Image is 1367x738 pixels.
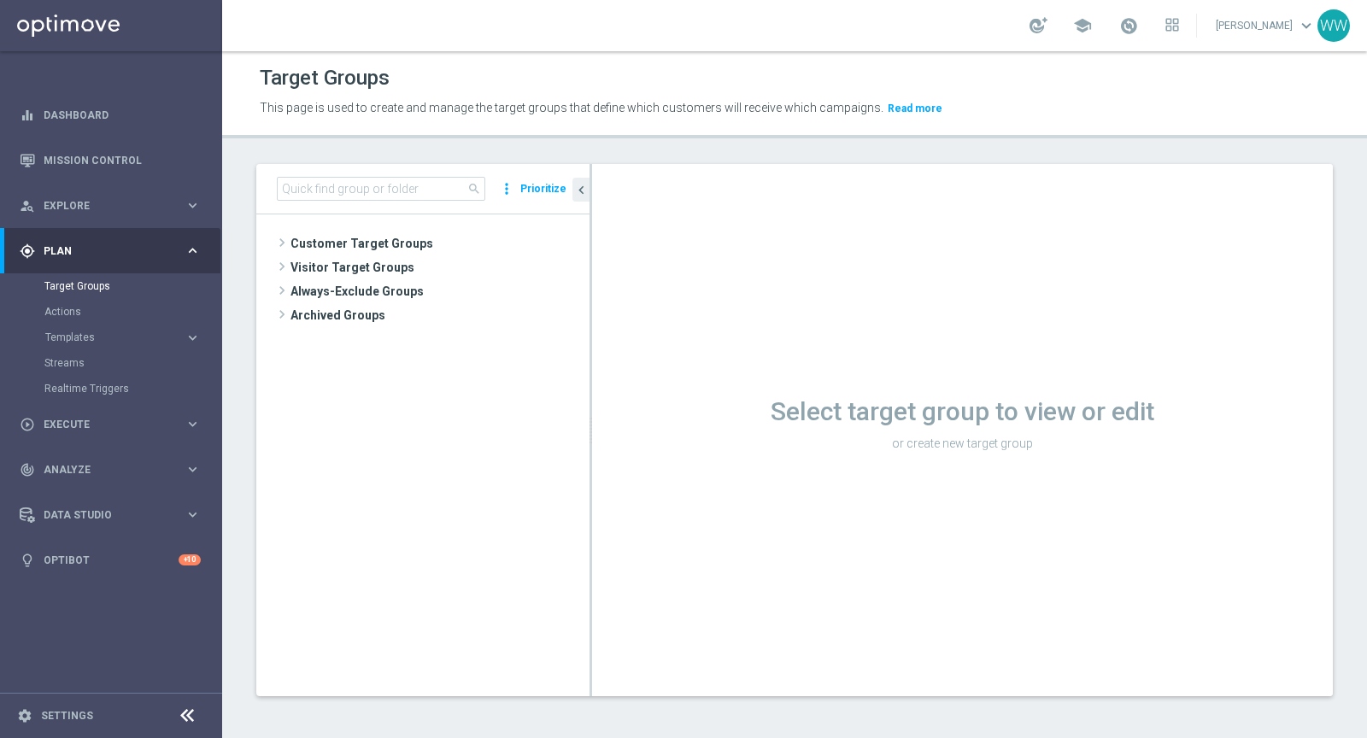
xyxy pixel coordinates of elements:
[20,92,201,138] div: Dashboard
[20,138,201,183] div: Mission Control
[19,418,202,431] button: play_circle_outline Execute keyboard_arrow_right
[1073,16,1092,35] span: school
[290,231,590,255] span: Customer Target Groups
[44,279,178,293] a: Target Groups
[44,138,201,183] a: Mission Control
[185,330,201,346] i: keyboard_arrow_right
[20,198,35,214] i: person_search
[20,537,201,583] div: Optibot
[19,154,202,167] button: Mission Control
[20,243,185,259] div: Plan
[44,376,220,401] div: Realtime Triggers
[1214,13,1317,38] a: [PERSON_NAME]keyboard_arrow_down
[44,273,220,299] div: Target Groups
[44,331,202,344] button: Templates keyboard_arrow_right
[260,101,883,114] span: This page is used to create and manage the target groups that define which customers will receive...
[260,66,390,91] h1: Target Groups
[20,108,35,123] i: equalizer
[19,508,202,522] button: Data Studio keyboard_arrow_right
[19,553,202,567] button: lightbulb Optibot +10
[17,708,32,723] i: settings
[518,178,569,201] button: Prioritize
[45,332,185,343] div: Templates
[44,305,178,319] a: Actions
[20,243,35,259] i: gps_fixed
[44,201,185,211] span: Explore
[185,507,201,523] i: keyboard_arrow_right
[19,244,202,258] button: gps_fixed Plan keyboard_arrow_right
[20,462,185,477] div: Analyze
[185,197,201,214] i: keyboard_arrow_right
[592,396,1333,427] h1: Select target group to view or edit
[277,177,485,201] input: Quick find group or folder
[44,537,179,583] a: Optibot
[1317,9,1350,42] div: WW
[19,108,202,122] button: equalizer Dashboard
[20,417,35,432] i: play_circle_outline
[572,178,590,202] button: chevron_left
[185,243,201,259] i: keyboard_arrow_right
[19,199,202,213] button: person_search Explore keyboard_arrow_right
[1297,16,1316,35] span: keyboard_arrow_down
[185,461,201,477] i: keyboard_arrow_right
[467,182,481,196] span: search
[44,325,220,350] div: Templates
[290,279,590,303] span: Always-Exclude Groups
[19,463,202,477] button: track_changes Analyze keyboard_arrow_right
[44,92,201,138] a: Dashboard
[20,507,185,523] div: Data Studio
[498,177,515,201] i: more_vert
[20,198,185,214] div: Explore
[290,303,590,327] span: Archived Groups
[44,246,185,256] span: Plan
[44,382,178,395] a: Realtime Triggers
[44,350,220,376] div: Streams
[179,554,201,565] div: +10
[44,510,185,520] span: Data Studio
[44,299,220,325] div: Actions
[20,553,35,568] i: lightbulb
[573,182,590,198] i: chevron_left
[44,419,185,430] span: Execute
[41,711,93,721] a: Settings
[45,332,167,343] span: Templates
[44,356,178,370] a: Streams
[290,255,590,279] span: Visitor Target Groups
[185,416,201,432] i: keyboard_arrow_right
[20,462,35,477] i: track_changes
[886,99,944,118] button: Read more
[592,436,1333,451] p: or create new target group
[44,465,185,475] span: Analyze
[20,417,185,432] div: Execute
